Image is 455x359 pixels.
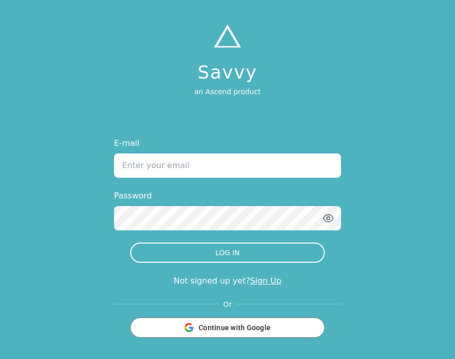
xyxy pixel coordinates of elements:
[219,299,236,309] span: Or
[199,323,271,333] span: Continue with Google
[114,190,341,202] label: Password
[174,276,250,286] span: Not signed up yet?
[114,153,341,178] input: Enter your email
[194,62,260,83] h1: Savvy
[114,137,341,149] label: E-mail
[250,276,281,286] a: Sign Up
[130,317,325,338] button: Continue with Google
[130,243,325,263] button: LOG IN
[194,87,260,97] p: an Ascend product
